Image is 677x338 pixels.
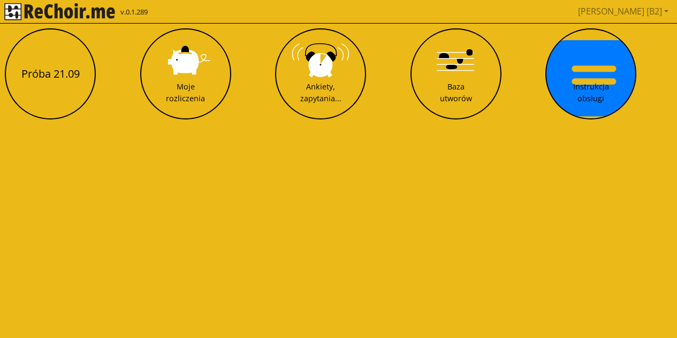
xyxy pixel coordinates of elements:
[4,3,115,20] img: rekłajer mi
[574,1,673,22] a: [PERSON_NAME] [B2]
[410,28,501,119] button: Baza utworów
[120,7,148,18] span: v.0.1.289
[166,81,205,104] div: Moje rozliczenia
[140,28,231,119] button: Moje rozliczenia
[275,28,366,119] button: Ankiety, zapytania...
[545,28,636,119] button: Instrukcja obsługi
[300,81,341,104] div: Ankiety, zapytania...
[573,81,609,104] div: Instrukcja obsługi
[440,81,472,104] div: Baza utworów
[5,28,96,119] button: Próba 21.09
